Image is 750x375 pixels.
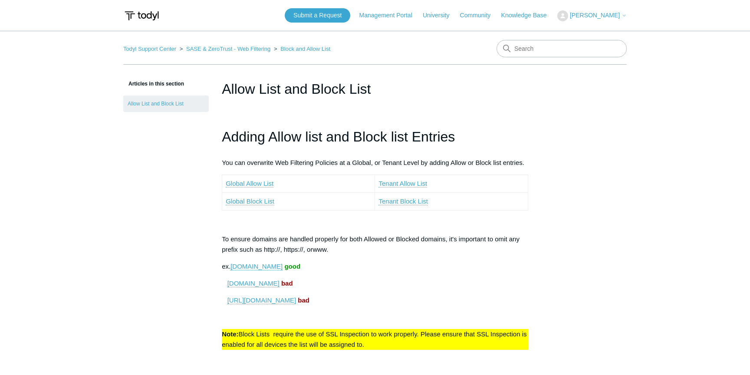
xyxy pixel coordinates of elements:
span: [PERSON_NAME] [570,12,620,19]
a: Knowledge Base [501,11,556,20]
a: [URL][DOMAIN_NAME] [227,296,296,304]
a: Tenant Allow List [378,180,427,187]
span: To ensure domains are handled properly for both Allowed or Blocked domains, it's important to omi... [222,235,520,253]
li: Todyl Support Center [123,46,178,52]
span: www [312,246,326,253]
a: Allow List and Block List [123,95,209,112]
span: Adding Allow list and Block list Entries [222,129,455,145]
a: Management Portal [359,11,421,20]
a: SASE & ZeroTrust - Web Filtering [186,46,270,52]
li: SASE & ZeroTrust - Web Filtering [178,46,272,52]
a: Submit a Request [285,8,350,23]
a: Global Allow List [226,180,273,187]
strong: good [284,263,300,270]
li: Block and Allow List [272,46,330,52]
a: University [423,11,458,20]
input: Search [497,40,627,57]
button: [PERSON_NAME] [557,10,627,21]
a: [DOMAIN_NAME] [227,280,280,287]
span: Block Lists require the use of SSL Inspection to work properly. Please ensure that SSL Inspection... [222,330,526,348]
span: ex. [222,263,230,270]
a: Todyl Support Center [123,46,176,52]
a: Tenant Block List [378,197,428,205]
h1: Allow List and Block List [222,79,528,99]
strong: bad [281,280,293,287]
a: Block and Allow List [280,46,330,52]
span: You can overwrite Web Filtering Policies at a Global, or Tenant Level by adding Allow or Block li... [222,159,524,166]
a: Global Block List [226,197,274,205]
a: [DOMAIN_NAME] [230,263,283,270]
strong: Note: [222,330,238,338]
a: Community [460,11,500,20]
strong: bad [298,296,309,304]
span: Articles in this section [123,81,184,87]
img: Todyl Support Center Help Center home page [123,8,160,24]
span: . [326,246,328,253]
